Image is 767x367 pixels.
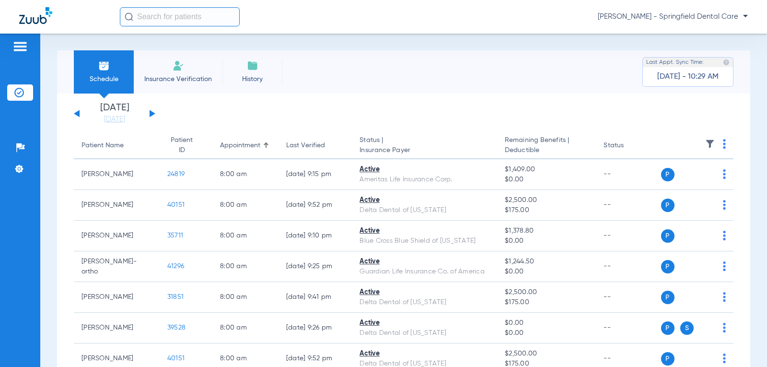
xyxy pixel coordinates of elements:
[247,60,258,71] img: History
[220,141,271,151] div: Appointment
[497,132,596,159] th: Remaining Benefits |
[230,74,275,84] span: History
[74,251,160,282] td: [PERSON_NAME]-ortho
[74,282,160,313] td: [PERSON_NAME]
[505,145,588,155] span: Deductible
[212,221,279,251] td: 8:00 AM
[167,135,205,155] div: Patient ID
[723,231,726,240] img: group-dot-blue.svg
[286,141,345,151] div: Last Verified
[360,195,489,205] div: Active
[360,236,489,246] div: Blue Cross Blue Shield of [US_STATE]
[74,221,160,251] td: [PERSON_NAME]
[98,60,110,71] img: Schedule
[167,135,196,155] div: Patient ID
[286,141,325,151] div: Last Verified
[505,267,588,277] span: $0.00
[120,7,240,26] input: Search for patients
[81,74,127,84] span: Schedule
[19,7,52,24] img: Zuub Logo
[360,145,489,155] span: Insurance Payer
[167,355,185,362] span: 40151
[360,165,489,175] div: Active
[279,282,352,313] td: [DATE] 9:41 PM
[505,328,588,338] span: $0.00
[360,175,489,185] div: Ameritas Life Insurance Corp.
[505,349,588,359] span: $2,500.00
[81,141,124,151] div: Patient Name
[167,324,186,331] span: 39528
[360,205,489,215] div: Delta Dental of [US_STATE]
[661,229,674,243] span: P
[723,139,726,149] img: group-dot-blue.svg
[661,260,674,273] span: P
[74,313,160,343] td: [PERSON_NAME]
[212,190,279,221] td: 8:00 AM
[505,195,588,205] span: $2,500.00
[279,221,352,251] td: [DATE] 9:10 PM
[505,297,588,308] span: $175.00
[212,313,279,343] td: 8:00 AM
[661,321,674,335] span: P
[661,352,674,366] span: P
[125,12,133,21] img: Search Icon
[596,251,661,282] td: --
[596,313,661,343] td: --
[167,232,183,239] span: 35711
[360,349,489,359] div: Active
[352,132,497,159] th: Status |
[279,313,352,343] td: [DATE] 9:26 PM
[723,292,726,302] img: group-dot-blue.svg
[86,115,143,124] a: [DATE]
[212,251,279,282] td: 8:00 AM
[12,41,28,52] img: hamburger-icon
[505,226,588,236] span: $1,378.80
[167,171,185,178] span: 24819
[661,168,674,181] span: P
[74,159,160,190] td: [PERSON_NAME]
[505,318,588,328] span: $0.00
[360,226,489,236] div: Active
[505,287,588,297] span: $2,500.00
[279,251,352,282] td: [DATE] 9:25 PM
[167,201,185,208] span: 40151
[646,58,704,67] span: Last Appt. Sync Time:
[723,169,726,179] img: group-dot-blue.svg
[598,12,748,22] span: [PERSON_NAME] - Springfield Dental Care
[74,190,160,221] td: [PERSON_NAME]
[723,354,726,363] img: group-dot-blue.svg
[596,159,661,190] td: --
[81,141,152,151] div: Patient Name
[212,282,279,313] td: 8:00 AM
[505,205,588,215] span: $175.00
[86,103,143,124] li: [DATE]
[505,165,588,175] span: $1,409.00
[212,159,279,190] td: 8:00 AM
[723,323,726,332] img: group-dot-blue.svg
[220,141,260,151] div: Appointment
[360,328,489,338] div: Delta Dental of [US_STATE]
[505,236,588,246] span: $0.00
[360,267,489,277] div: Guardian Life Insurance Co. of America
[279,159,352,190] td: [DATE] 9:15 PM
[723,261,726,271] img: group-dot-blue.svg
[705,139,715,149] img: filter.svg
[167,263,184,270] span: 41296
[596,132,661,159] th: Status
[360,297,489,308] div: Delta Dental of [US_STATE]
[680,321,694,335] span: S
[723,59,730,66] img: last sync help info
[360,287,489,297] div: Active
[279,190,352,221] td: [DATE] 9:52 PM
[141,74,215,84] span: Insurance Verification
[661,291,674,304] span: P
[657,72,719,82] span: [DATE] - 10:29 AM
[596,282,661,313] td: --
[596,190,661,221] td: --
[173,60,184,71] img: Manual Insurance Verification
[596,221,661,251] td: --
[661,199,674,212] span: P
[505,175,588,185] span: $0.00
[360,257,489,267] div: Active
[167,294,184,300] span: 31851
